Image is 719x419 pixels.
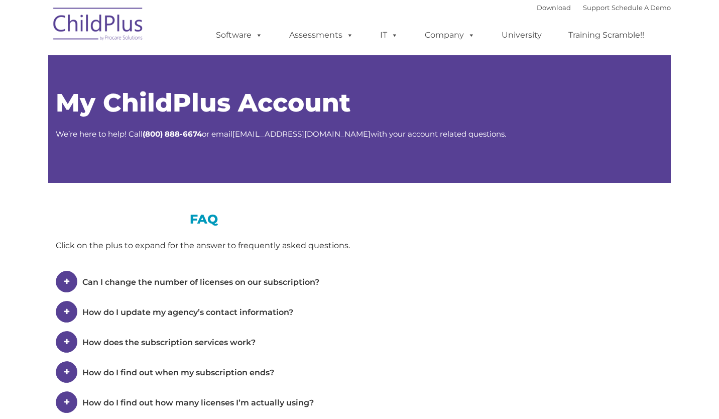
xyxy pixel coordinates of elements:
span: How do I update my agency’s contact information? [82,307,293,317]
a: IT [370,25,408,45]
a: [EMAIL_ADDRESS][DOMAIN_NAME] [232,129,371,139]
span: How do I find out when my subscription ends? [82,368,274,377]
span: How does the subscription services work? [82,338,256,347]
a: Schedule A Demo [612,4,671,12]
span: We’re here to help! Call or email with your account related questions. [56,129,506,139]
strong: 800) 888-6674 [145,129,202,139]
a: University [492,25,552,45]
a: Software [206,25,273,45]
div: Click on the plus to expand for the answer to frequently asked questions. [56,238,352,253]
a: Assessments [279,25,364,45]
strong: ( [143,129,145,139]
span: My ChildPlus Account [56,87,350,118]
h3: FAQ [56,213,352,226]
a: Company [415,25,485,45]
a: Download [537,4,571,12]
span: Can I change the number of licenses on our subscription? [82,277,319,287]
img: ChildPlus by Procare Solutions [48,1,149,51]
a: Training Scramble!! [558,25,654,45]
span: How do I find out how many licenses I’m actually using? [82,398,314,407]
a: Support [583,4,610,12]
font: | [537,4,671,12]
